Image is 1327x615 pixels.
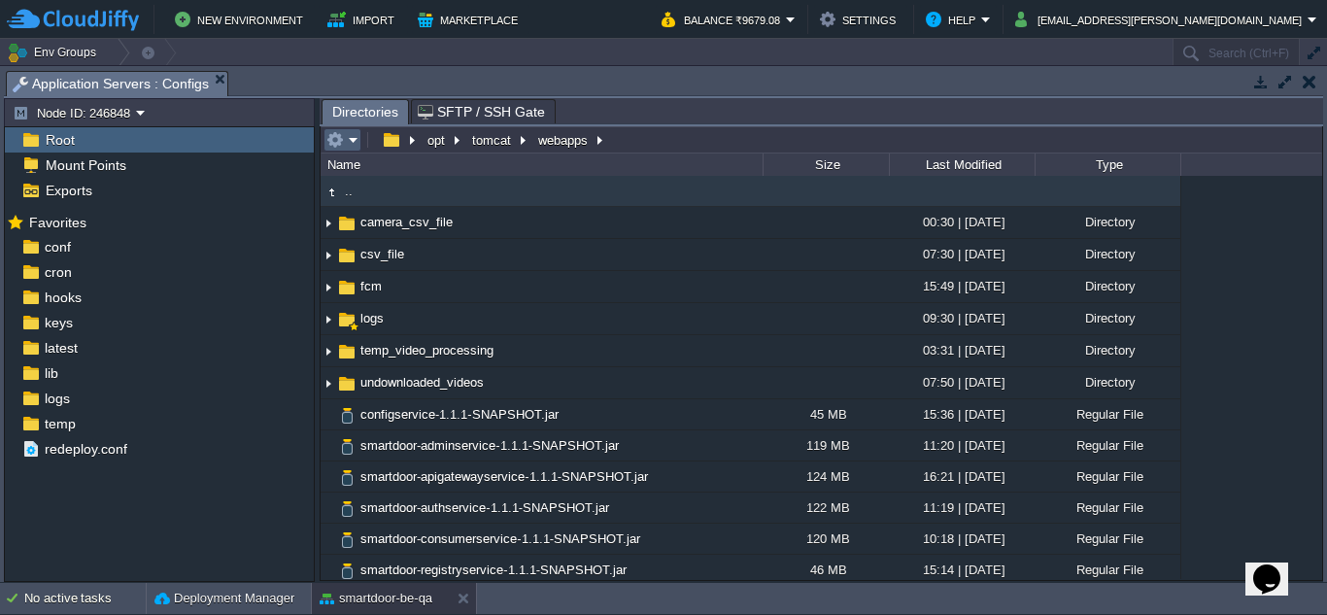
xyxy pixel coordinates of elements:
div: 119 MB [763,430,889,461]
div: No active tasks [24,583,146,614]
div: 09:30 | [DATE] [889,303,1035,333]
div: Size [765,154,889,176]
div: Directory [1035,239,1180,269]
img: AMDAwAAAACH5BAEAAAAALAAAAAABAAEAAAICRAEAOw== [321,272,336,302]
a: Exports [42,182,95,199]
img: AMDAwAAAACH5BAEAAAAALAAAAAABAAEAAAICRAEAOw== [336,373,357,394]
button: webapps [535,131,593,149]
a: logs [41,390,73,407]
button: Import [327,8,400,31]
img: AMDAwAAAACH5BAEAAAAALAAAAAABAAEAAAICRAEAOw== [321,461,336,492]
div: Directory [1035,207,1180,237]
a: smartdoor-consumerservice-1.1.1-SNAPSHOT.jar [357,530,643,547]
button: Settings [820,8,902,31]
img: AMDAwAAAACH5BAEAAAAALAAAAAABAAEAAAICRAEAOw== [336,561,357,582]
span: smartdoor-authservice-1.1.1-SNAPSHOT.jar [357,499,612,516]
span: Root [42,131,78,149]
img: AMDAwAAAACH5BAEAAAAALAAAAAABAAEAAAICRAEAOw== [321,240,336,270]
a: keys [41,314,76,331]
button: Help [926,8,981,31]
div: Regular File [1035,555,1180,585]
button: opt [425,131,450,149]
img: AMDAwAAAACH5BAEAAAAALAAAAAABAAEAAAICRAEAOw== [321,368,336,398]
div: 11:20 | [DATE] [889,430,1035,461]
span: cron [41,263,75,281]
div: Regular File [1035,399,1180,429]
div: Type [1037,154,1180,176]
a: temp_video_processing [357,342,496,359]
img: AMDAwAAAACH5BAEAAAAALAAAAAABAAEAAAICRAEAOw== [336,405,357,427]
img: AMDAwAAAACH5BAEAAAAALAAAAAABAAEAAAICRAEAOw== [336,498,357,520]
img: AMDAwAAAACH5BAEAAAAALAAAAAABAAEAAAICRAEAOw== [336,467,357,489]
a: temp [41,415,79,432]
a: smartdoor-adminservice-1.1.1-SNAPSHOT.jar [357,437,622,454]
button: Marketplace [418,8,524,31]
span: csv_file [357,246,407,262]
div: 11:19 | [DATE] [889,493,1035,523]
img: AMDAwAAAACH5BAEAAAAALAAAAAABAAEAAAICRAEAOw== [321,555,336,585]
a: conf [41,238,74,256]
a: smartdoor-registryservice-1.1.1-SNAPSHOT.jar [357,562,629,578]
div: 10:18 | [DATE] [889,524,1035,554]
input: Click to enter the path [321,126,1322,154]
button: Env Groups [7,39,103,66]
img: AMDAwAAAACH5BAEAAAAALAAAAAABAAEAAAICRAEAOw== [321,430,336,461]
div: 122 MB [763,493,889,523]
div: Regular File [1035,493,1180,523]
div: Directory [1035,335,1180,365]
img: CloudJiffy [7,8,139,32]
span: smartdoor-apigatewayservice-1.1.1-SNAPSHOT.jar [357,468,651,485]
div: Directory [1035,367,1180,397]
span: fcm [357,278,385,294]
button: New Environment [175,8,309,31]
div: Name [323,154,763,176]
a: redeploy.conf [41,440,130,458]
img: AMDAwAAAACH5BAEAAAAALAAAAAABAAEAAAICRAEAOw== [321,524,336,554]
button: Balance ₹9679.08 [662,8,786,31]
span: SFTP / SSH Gate [418,100,545,123]
div: 16:21 | [DATE] [889,461,1035,492]
a: .. [342,183,356,199]
span: undownloaded_videos [357,374,487,391]
div: 00:30 | [DATE] [889,207,1035,237]
button: Node ID: 246848 [13,104,136,121]
div: 15:36 | [DATE] [889,399,1035,429]
button: tomcat [469,131,516,149]
span: logs [357,310,387,326]
a: latest [41,339,81,357]
img: AMDAwAAAACH5BAEAAAAALAAAAAABAAEAAAICRAEAOw== [336,436,357,458]
div: 45 MB [763,399,889,429]
a: hooks [41,289,85,306]
a: Favorites [25,215,89,230]
span: Favorites [25,214,89,231]
img: AMDAwAAAACH5BAEAAAAALAAAAAABAAEAAAICRAEAOw== [321,493,336,523]
img: AMDAwAAAACH5BAEAAAAALAAAAAABAAEAAAICRAEAOw== [336,341,357,362]
div: 120 MB [763,524,889,554]
a: configservice-1.1.1-SNAPSHOT.jar [357,406,561,423]
img: AMDAwAAAACH5BAEAAAAALAAAAAABAAEAAAICRAEAOw== [321,208,336,238]
div: Regular File [1035,430,1180,461]
iframe: chat widget [1245,537,1308,596]
img: AMDAwAAAACH5BAEAAAAALAAAAAABAAEAAAICRAEAOw== [336,245,357,266]
img: AMDAwAAAACH5BAEAAAAALAAAAAABAAEAAAICRAEAOw== [321,336,336,366]
a: camera_csv_file [357,214,456,230]
div: 124 MB [763,461,889,492]
div: Regular File [1035,461,1180,492]
span: lib [41,364,61,382]
span: Directories [332,100,398,124]
div: Directory [1035,271,1180,301]
img: AMDAwAAAACH5BAEAAAAALAAAAAABAAEAAAICRAEAOw== [336,530,357,551]
div: 07:50 | [DATE] [889,367,1035,397]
